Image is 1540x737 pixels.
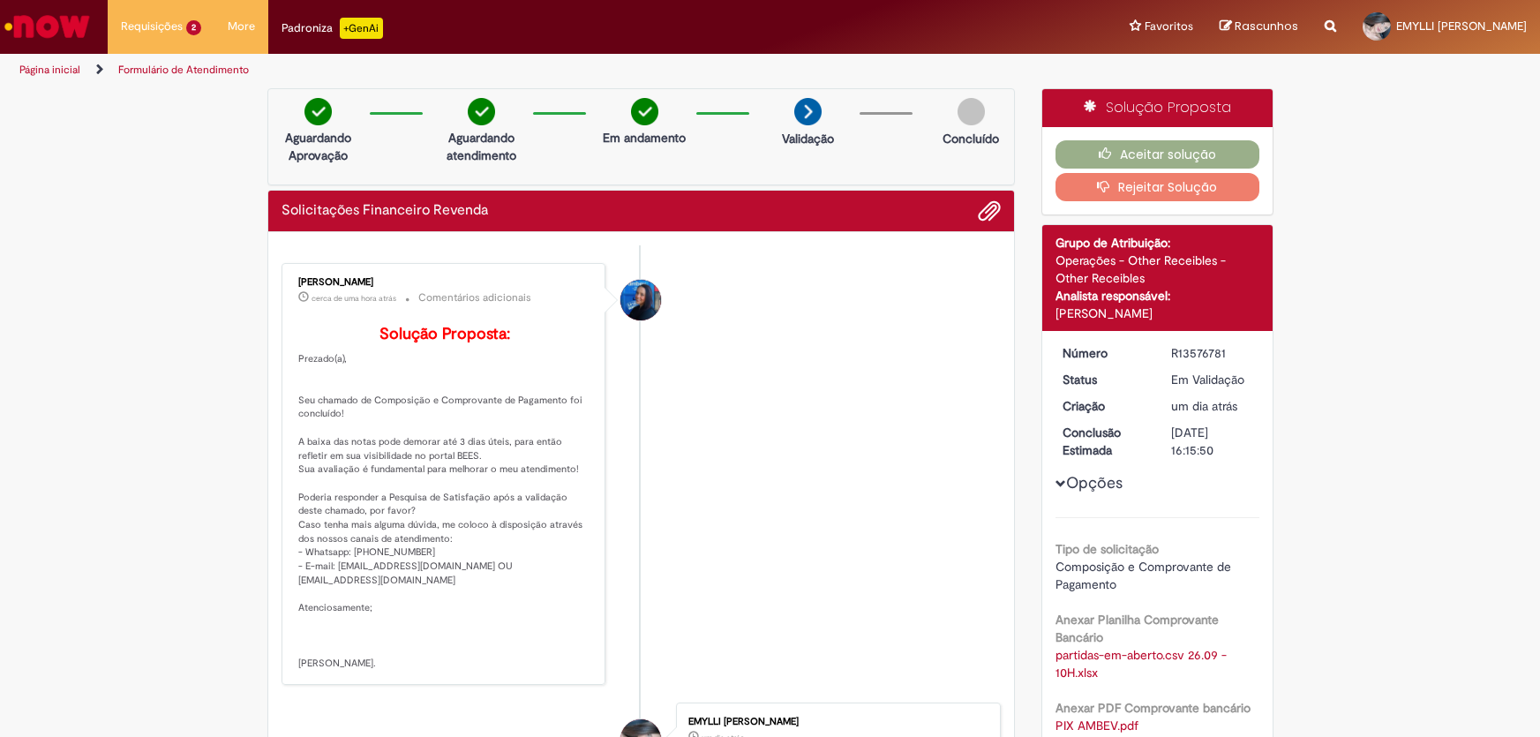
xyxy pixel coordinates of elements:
[1042,89,1273,127] div: Solução Proposta
[1235,18,1298,34] span: Rascunhos
[282,203,488,219] h2: Solicitações Financeiro Revenda Histórico de tíquete
[2,9,93,44] img: ServiceNow
[782,130,834,147] p: Validação
[1055,234,1259,252] div: Grupo de Atribuição:
[228,18,255,35] span: More
[1055,305,1259,322] div: [PERSON_NAME]
[1055,700,1251,716] b: Anexar PDF Comprovante bancário
[1055,541,1159,557] b: Tipo de solicitação
[1171,371,1253,388] div: Em Validação
[1055,647,1230,681] a: Download de partidas-em-aberto.csv 26.09 - 10H.xlsx
[1055,287,1259,305] div: Analista responsável:
[1055,173,1259,201] button: Rejeitar Solução
[1171,397,1253,415] div: 29/09/2025 13:15:49
[340,18,383,39] p: +GenAi
[1055,252,1259,287] div: Operações - Other Receibles - Other Receibles
[19,63,80,77] a: Página inicial
[118,63,249,77] a: Formulário de Atendimento
[1145,18,1193,35] span: Favoritos
[1049,344,1158,362] dt: Número
[958,98,985,125] img: img-circle-grey.png
[1171,398,1237,414] span: um dia atrás
[304,98,332,125] img: check-circle-green.png
[121,18,183,35] span: Requisições
[379,324,510,344] b: Solução Proposta:
[1049,424,1158,459] dt: Conclusão Estimada
[603,129,686,147] p: Em andamento
[1171,398,1237,414] time: 29/09/2025 13:15:49
[468,98,495,125] img: check-circle-green.png
[688,717,982,727] div: EMYLLI [PERSON_NAME]
[1049,397,1158,415] dt: Criação
[1171,344,1253,362] div: R13576781
[312,293,396,304] time: 30/09/2025 13:06:52
[1396,19,1527,34] span: EMYLLI [PERSON_NAME]
[620,280,661,320] div: Luana Albuquerque
[1055,612,1219,645] b: Anexar Planilha Comprovante Bancário
[631,98,658,125] img: check-circle-green.png
[1055,718,1138,733] a: Download de PIX AMBEV.pdf
[439,129,524,164] p: Aguardando atendimento
[298,277,592,288] div: [PERSON_NAME]
[978,199,1001,222] button: Adicionar anexos
[943,130,999,147] p: Concluído
[275,129,361,164] p: Aguardando Aprovação
[794,98,822,125] img: arrow-next.png
[1220,19,1298,35] a: Rascunhos
[13,54,1013,86] ul: Trilhas de página
[1055,559,1235,592] span: Composição e Comprovante de Pagamento
[1049,371,1158,388] dt: Status
[418,290,531,305] small: Comentários adicionais
[1055,140,1259,169] button: Aceitar solução
[282,18,383,39] div: Padroniza
[312,293,396,304] span: cerca de uma hora atrás
[186,20,201,35] span: 2
[298,326,592,671] p: Prezado(a), Seu chamado de Composição e Comprovante de Pagamento foi concluído! A baixa das notas...
[1171,424,1253,459] div: [DATE] 16:15:50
